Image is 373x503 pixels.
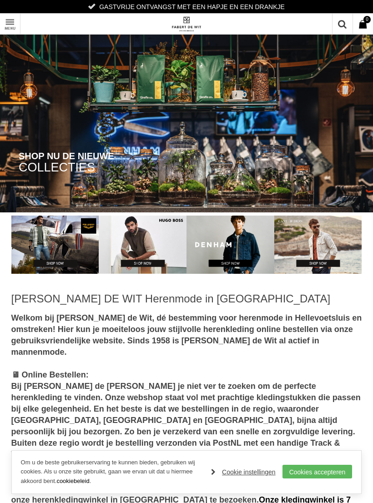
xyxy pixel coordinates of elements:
a: Cookie instellingen [211,465,276,479]
span: SHOP NU DE NIEUWE [19,151,114,161]
a: Fabert de Wit [99,14,274,34]
span: 0 [363,16,371,23]
img: Hugo Boss [99,216,186,274]
a: cookiebeleid [56,478,89,484]
span: COLLECTIES [19,161,95,174]
p: Om u de beste gebruikerservaring te kunnen bieden, gebruiken wij cookies. Als u onze site gebruik... [21,458,202,486]
a: Cookies accepteren [282,465,353,478]
img: Fabert de Wit [171,16,202,32]
img: Cast Iron [274,216,362,274]
h1: [PERSON_NAME] DE WIT Herenmode in [GEOGRAPHIC_DATA] [11,292,362,306]
img: Denham [186,216,274,274]
img: PME [11,216,99,274]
